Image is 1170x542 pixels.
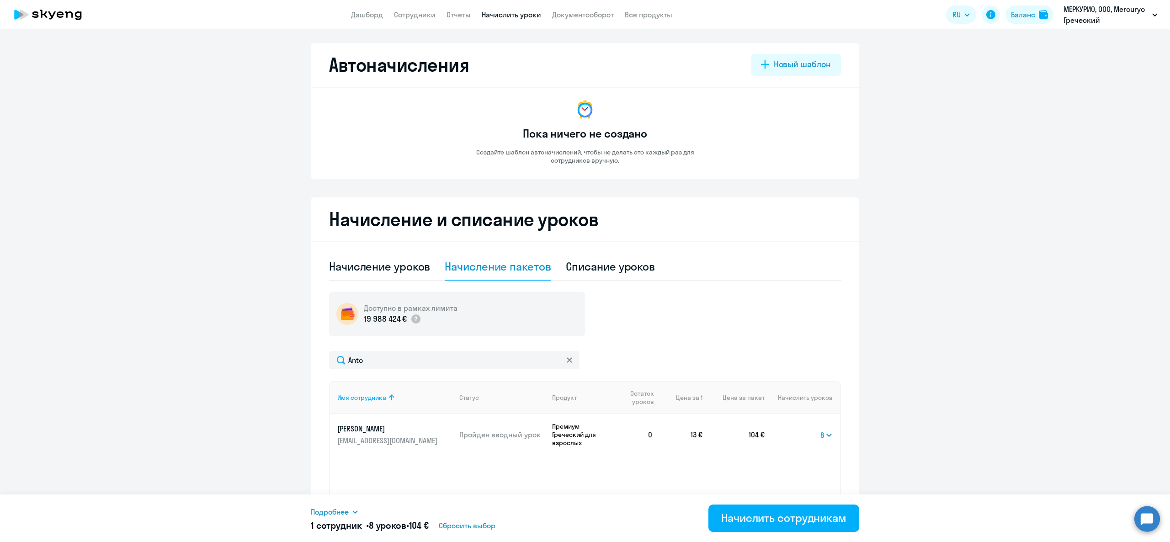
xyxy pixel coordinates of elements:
p: Пройден вводный урок [459,430,545,440]
th: Цена за пакет [702,381,765,414]
p: Премиум Греческий для взрослых [552,422,614,447]
div: Продукт [552,393,577,402]
a: [PERSON_NAME][EMAIL_ADDRESS][DOMAIN_NAME] [337,424,452,446]
input: Поиск по имени, email, продукту или статусу [329,351,580,369]
button: Балансbalance [1005,5,1053,24]
a: Отчеты [447,10,471,19]
span: 104 € [409,520,429,531]
span: Подробнее [311,506,349,517]
p: [EMAIL_ADDRESS][DOMAIN_NAME] [337,436,440,446]
div: Имя сотрудника [337,393,452,402]
img: wallet-circle.png [336,303,358,325]
p: МЕРКУРИО, ООО, Mercuryo Греческий [1064,4,1149,26]
button: Начислить сотрудникам [708,505,859,532]
h2: Начисление и списание уроков [329,208,841,230]
button: МЕРКУРИО, ООО, Mercuryo Греческий [1059,4,1162,26]
img: balance [1039,10,1048,19]
div: Статус [459,393,479,402]
a: Сотрудники [394,10,436,19]
div: Начисление пакетов [445,259,551,274]
span: 8 уроков [369,520,406,531]
td: 0 [614,414,660,455]
th: Цена за 1 [660,381,702,414]
td: 104 € [702,414,765,455]
div: Баланс [1011,9,1035,20]
th: Начислить уроков [765,381,840,414]
a: Дашборд [351,10,383,19]
span: Остаток уроков [621,389,654,406]
span: RU [952,9,961,20]
a: Начислить уроки [482,10,541,19]
p: 19 988 424 € [364,313,407,325]
div: Статус [459,393,545,402]
div: Имя сотрудника [337,393,386,402]
span: Сбросить выбор [439,520,495,531]
div: Новый шаблон [774,58,831,70]
div: Остаток уроков [621,389,660,406]
a: Документооборот [552,10,614,19]
div: Начислить сотрудникам [721,510,846,525]
div: Начисление уроков [329,259,430,274]
a: Все продукты [625,10,672,19]
p: Создайте шаблон автоначислений, чтобы не делать это каждый раз для сотрудников вручную. [457,148,713,165]
h5: 1 сотрудник • • [311,519,429,532]
h5: Доступно в рамках лимита [364,303,457,313]
button: Новый шаблон [751,54,841,76]
td: 13 € [660,414,702,455]
p: [PERSON_NAME] [337,424,440,434]
button: RU [946,5,976,24]
div: Продукт [552,393,614,402]
div: Списание уроков [566,259,655,274]
h3: Пока ничего не создано [523,126,647,141]
img: no-data [574,99,596,121]
h2: Автоначисления [329,54,469,76]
